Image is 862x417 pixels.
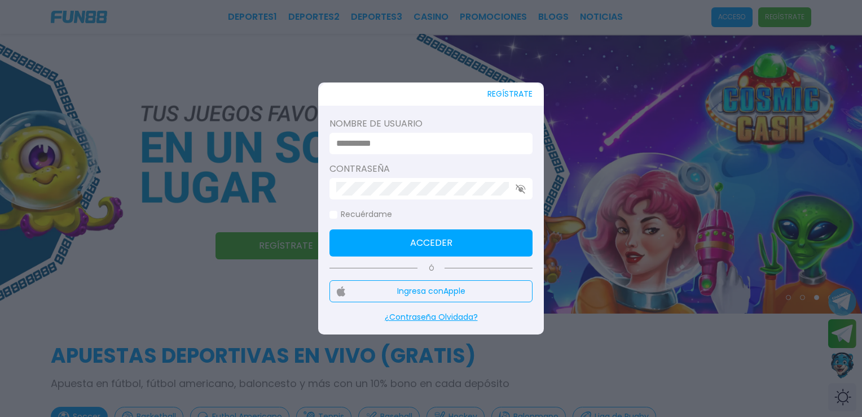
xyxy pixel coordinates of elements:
p: Ó [329,263,533,273]
label: Contraseña [329,162,533,176]
label: Nombre de usuario [329,117,533,131]
button: REGÍSTRATE [487,82,533,106]
button: Ingresa conApple [329,280,533,302]
button: Acceder [329,229,533,257]
label: Recuérdame [329,208,392,220]
p: ¿Contraseña Olvidada? [329,311,533,323]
